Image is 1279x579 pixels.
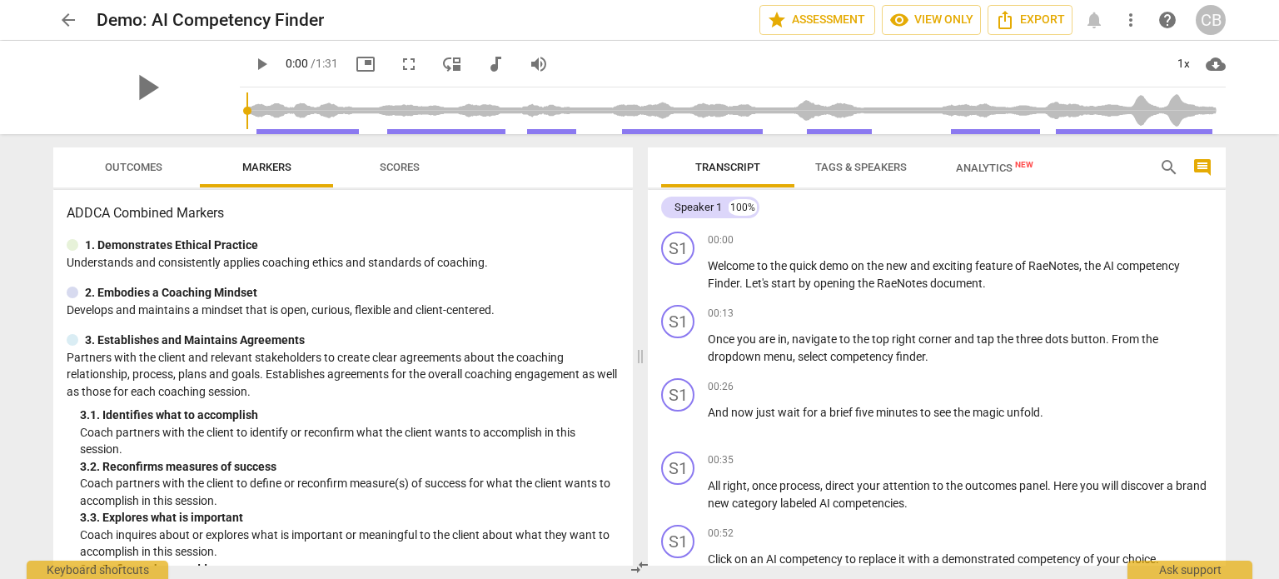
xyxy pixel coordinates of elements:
span: the [946,479,965,492]
span: tap [977,332,997,346]
span: search [1159,157,1179,177]
p: Coach inquires about or explores what is important or meaningful to the client about what they wa... [80,527,620,561]
span: demonstrated [942,552,1018,566]
h2: Demo: AI Competency Finder [97,10,324,31]
span: you [737,332,759,346]
span: choice [1122,552,1156,566]
span: category [732,497,780,510]
span: , [787,332,792,346]
span: . [1040,406,1043,419]
span: the [858,277,877,290]
span: move_down [442,54,462,74]
span: your [857,479,883,492]
span: Assessment [767,10,868,30]
span: corner [918,332,954,346]
span: and [910,259,933,272]
span: Transcript [695,161,760,173]
div: Change speaker [661,305,694,338]
span: play_arrow [251,54,271,74]
h3: ADDCA Combined Markers [67,203,620,223]
span: compare_arrows [630,557,649,577]
div: 3. 4. Defines what to address [80,561,620,578]
span: to [920,406,933,419]
span: on [851,259,867,272]
span: on [734,552,750,566]
span: right [723,479,747,492]
span: . [925,350,928,363]
span: see [933,406,953,419]
span: five [855,406,876,419]
span: the [770,259,789,272]
button: Show/Hide comments [1189,154,1216,181]
span: to [839,332,853,346]
a: Help [1152,5,1182,35]
p: Coach partners with the client to define or reconfirm measure(s) of success for what the client w... [80,475,620,509]
span: . [983,277,986,290]
span: Scores [380,161,420,173]
span: just [756,406,778,419]
span: star [767,10,787,30]
span: of [1015,259,1028,272]
span: a [933,552,942,566]
button: Play [246,49,276,79]
span: comment [1192,157,1212,177]
span: you [1080,479,1102,492]
span: unfold [1007,406,1040,419]
span: replace [858,552,898,566]
span: a [820,406,829,419]
span: 00:52 [708,527,734,541]
div: Change speaker [661,525,694,558]
div: Keyboard shortcuts [27,561,168,579]
span: All [708,479,723,492]
span: finder [896,350,925,363]
p: 2. Embodies a Coaching Mindset [85,284,257,302]
span: the [953,406,973,419]
span: 00:13 [708,307,734,321]
span: by [799,277,814,290]
div: 3. 1. Identifies what to accomplish [80,407,620,424]
span: play_arrow [125,66,168,109]
span: , [1079,259,1084,272]
button: Fullscreen [394,49,424,79]
button: Picture in picture [351,49,381,79]
span: demo [819,259,851,272]
span: AI [766,552,779,566]
span: three [1016,332,1045,346]
span: competency [1117,259,1180,272]
span: of [1083,552,1097,566]
span: Analytics [956,162,1033,174]
span: AI [819,497,833,510]
span: 0:00 [286,57,308,70]
p: Understands and consistently applies coaching ethics and standards of coaching. [67,254,620,272]
div: 1x [1167,51,1199,77]
button: CB [1196,5,1226,35]
span: 00:00 [708,233,734,247]
button: Assessment [759,5,875,35]
button: Export [988,5,1072,35]
span: AI [1103,259,1117,272]
span: and [954,332,977,346]
span: visibility [889,10,909,30]
span: to [933,479,946,492]
span: the [997,332,1016,346]
span: brief [829,406,855,419]
p: 1. Demonstrates Ethical Practice [85,237,258,254]
span: Finder [708,277,739,290]
span: your [1097,552,1122,566]
span: document [930,277,983,290]
span: exciting [933,259,975,272]
div: 3. 3. Explores what is important [80,509,620,527]
span: minutes [876,406,920,419]
span: . [1106,332,1112,346]
p: 3. Establishes and Maintains Agreements [85,332,305,349]
span: brand [1176,479,1207,492]
span: new [708,497,732,510]
span: the [853,332,872,346]
span: will [1102,479,1121,492]
span: an [750,552,766,566]
span: , [747,479,752,492]
span: . [904,497,908,510]
span: competency [779,552,845,566]
span: the [1142,332,1158,346]
span: the [1084,259,1103,272]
